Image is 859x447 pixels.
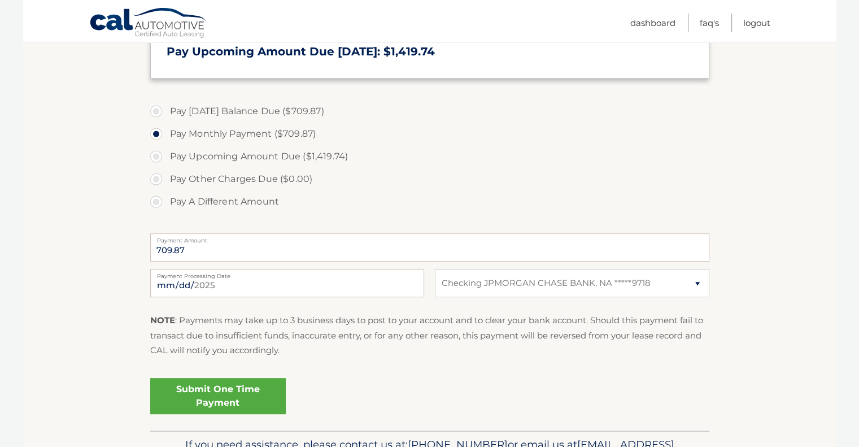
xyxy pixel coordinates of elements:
[630,14,675,32] a: Dashboard
[150,269,424,297] input: Payment Date
[150,313,709,358] p: : Payments may take up to 3 business days to post to your account and to clear your bank account....
[150,233,709,262] input: Payment Amount
[150,233,709,242] label: Payment Amount
[150,315,175,326] strong: NOTE
[150,145,709,168] label: Pay Upcoming Amount Due ($1,419.74)
[150,269,424,278] label: Payment Processing Date
[700,14,719,32] a: FAQ's
[150,100,709,123] label: Pay [DATE] Balance Due ($709.87)
[150,168,709,190] label: Pay Other Charges Due ($0.00)
[167,45,693,59] h3: Pay Upcoming Amount Due [DATE]: $1,419.74
[150,123,709,145] label: Pay Monthly Payment ($709.87)
[150,190,709,213] label: Pay A Different Amount
[89,7,208,40] a: Cal Automotive
[743,14,770,32] a: Logout
[150,378,286,414] a: Submit One Time Payment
